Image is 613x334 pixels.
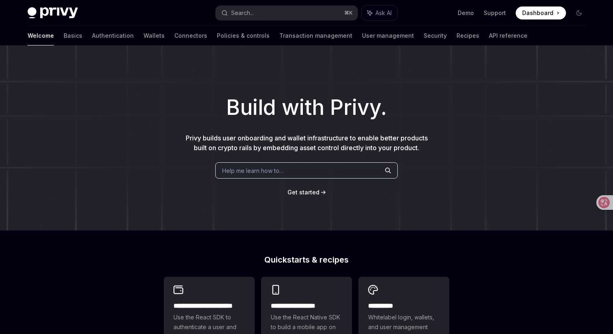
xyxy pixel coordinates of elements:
a: Demo [458,9,474,17]
span: ⌘ K [344,10,353,16]
a: Dashboard [516,6,566,19]
span: Dashboard [522,9,553,17]
a: Security [424,26,447,45]
button: Search...⌘K [216,6,358,20]
a: API reference [489,26,527,45]
button: Toggle dark mode [572,6,585,19]
a: Recipes [457,26,479,45]
a: Basics [64,26,82,45]
span: Help me learn how to… [222,166,284,175]
span: Get started [287,189,319,196]
a: Wallets [144,26,165,45]
span: Ask AI [375,9,392,17]
a: Transaction management [279,26,352,45]
a: Welcome [28,26,54,45]
a: Authentication [92,26,134,45]
img: dark logo [28,7,78,19]
a: Get started [287,188,319,196]
a: User management [362,26,414,45]
h1: Build with Privy. [13,92,600,123]
div: Search... [231,8,254,18]
span: Privy builds user onboarding and wallet infrastructure to enable better products built on crypto ... [186,134,428,152]
a: Connectors [174,26,207,45]
button: Ask AI [362,6,397,20]
h2: Quickstarts & recipes [164,256,449,264]
a: Policies & controls [217,26,270,45]
a: Support [484,9,506,17]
